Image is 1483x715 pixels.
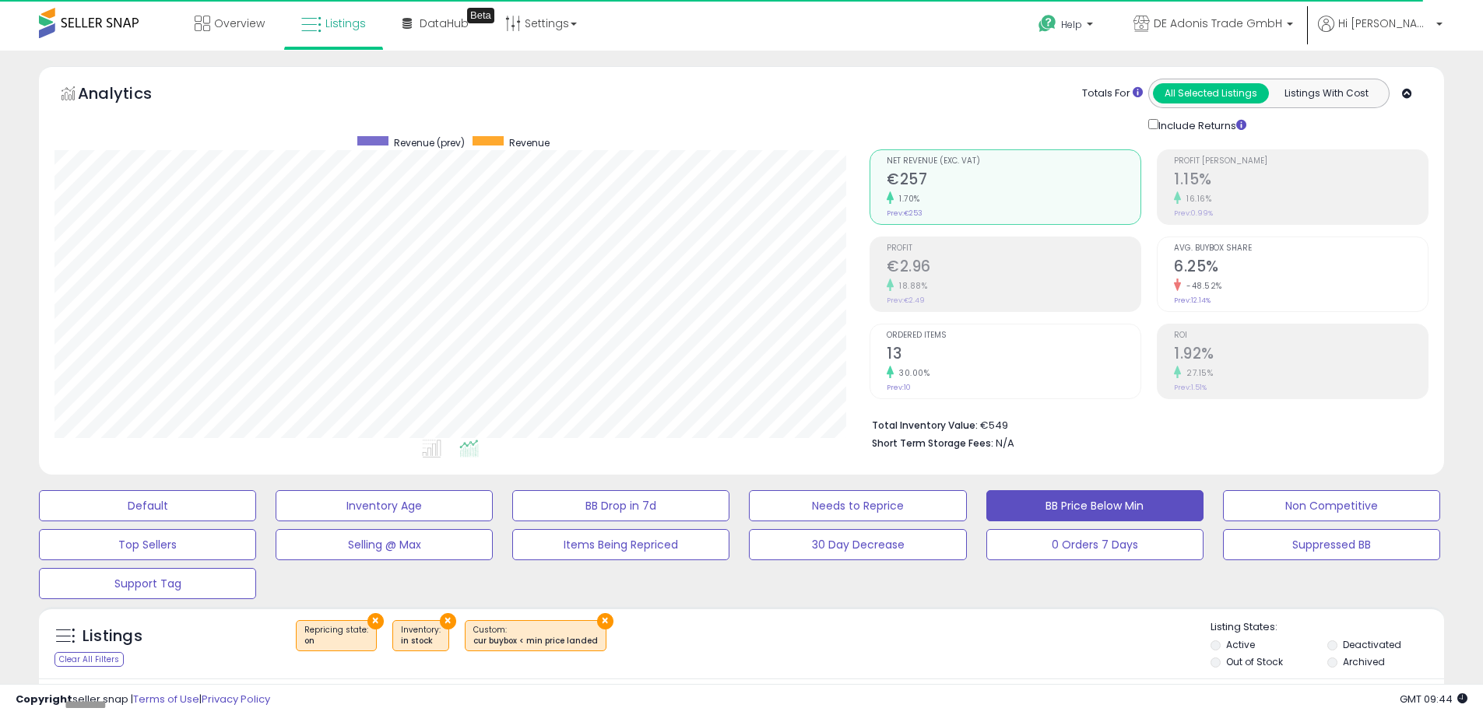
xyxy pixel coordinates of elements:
[1268,83,1384,103] button: Listings With Cost
[467,8,494,23] div: Tooltip anchor
[1174,209,1213,218] small: Prev: 0.99%
[1174,296,1211,305] small: Prev: 12.14%
[367,613,384,629] button: ×
[1181,193,1211,205] small: 16.16%
[887,258,1140,279] h2: €2.96
[887,157,1140,166] span: Net Revenue (Exc. VAT)
[420,16,469,31] span: DataHub
[473,624,598,647] span: Custom:
[887,331,1140,340] span: Ordered Items
[1174,258,1428,279] h2: 6.25%
[1400,692,1467,706] span: 2025-09-12 09:44 GMT
[986,490,1204,521] button: BB Price Below Min
[894,367,930,379] small: 30.00%
[887,244,1140,253] span: Profit
[1082,86,1143,101] div: Totals For
[749,490,966,521] button: Needs to Reprice
[512,490,729,521] button: BB Drop in 7d
[440,613,456,629] button: ×
[1174,157,1428,166] span: Profit [PERSON_NAME]
[39,490,256,521] button: Default
[16,692,270,707] div: seller snap | |
[597,613,613,629] button: ×
[887,296,925,305] small: Prev: €2.49
[1318,16,1443,51] a: Hi [PERSON_NAME]
[894,280,927,292] small: 18.88%
[473,636,598,647] div: cur buybox < min price landed
[887,209,922,218] small: Prev: €253
[54,652,124,667] div: Clear All Filters
[1223,490,1440,521] button: Non Competitive
[887,383,911,392] small: Prev: 10
[1343,638,1401,651] label: Deactivated
[325,16,366,31] span: Listings
[986,529,1204,560] button: 0 Orders 7 Days
[749,529,966,560] button: 30 Day Decrease
[1338,16,1432,31] span: Hi [PERSON_NAME]
[872,419,978,432] b: Total Inventory Value:
[1174,345,1428,366] h2: 1.92%
[1154,16,1282,31] span: DE Adonis Trade GmbH
[304,636,368,647] div: on
[39,529,256,560] button: Top Sellers
[1174,331,1428,340] span: ROI
[16,692,72,706] strong: Copyright
[509,136,550,149] span: Revenue
[1026,2,1109,51] a: Help
[1226,638,1255,651] label: Active
[304,624,368,647] span: Repricing state :
[872,436,993,450] b: Short Term Storage Fees:
[1137,116,1265,134] div: Include Returns
[996,436,1014,450] span: N/A
[887,345,1140,366] h2: 13
[39,568,256,599] button: Support Tag
[887,170,1140,191] h2: €257
[512,529,729,560] button: Items Being Repriced
[1223,529,1440,560] button: Suppressed BB
[83,626,142,647] h5: Listings
[1174,383,1207,392] small: Prev: 1.51%
[214,16,265,31] span: Overview
[1153,83,1269,103] button: All Selected Listings
[1174,170,1428,191] h2: 1.15%
[872,415,1417,433] li: €549
[276,490,493,521] button: Inventory Age
[894,193,920,205] small: 1.70%
[1181,280,1222,292] small: -48.52%
[401,636,441,647] div: in stock
[1211,620,1444,635] p: Listing States:
[78,82,182,108] h5: Analytics
[1174,244,1428,253] span: Avg. Buybox Share
[1038,14,1057,33] i: Get Help
[1181,367,1213,379] small: 27.15%
[401,624,441,647] span: Inventory :
[1343,655,1385,668] label: Archived
[276,529,493,560] button: Selling @ Max
[394,136,465,149] span: Revenue (prev)
[1061,18,1082,31] span: Help
[1226,655,1283,668] label: Out of Stock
